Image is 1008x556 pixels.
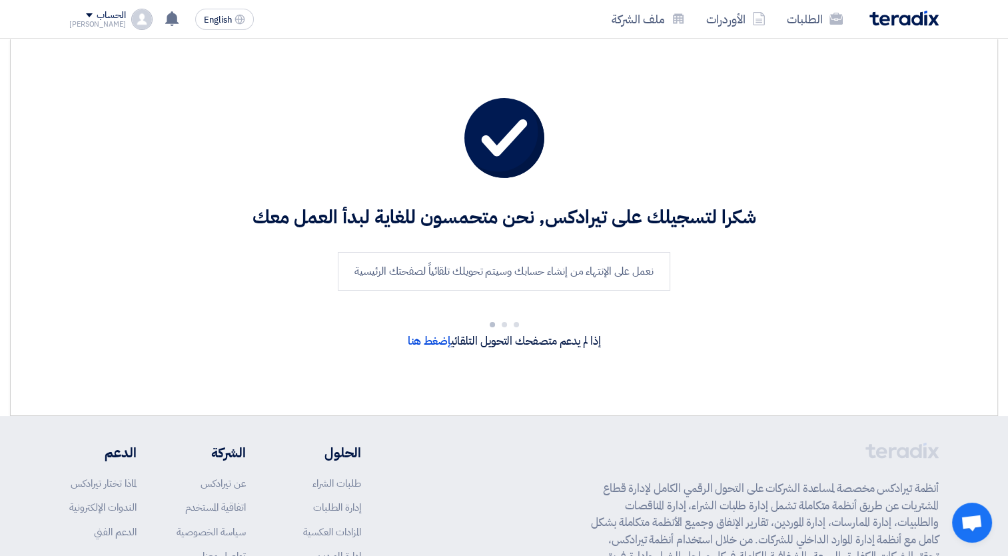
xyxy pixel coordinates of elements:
div: [PERSON_NAME] [69,21,126,28]
li: الحلول [286,443,361,463]
div: الحساب [97,10,125,21]
li: الدعم [69,443,137,463]
img: profile_test.png [131,9,153,30]
img: Teradix logo [869,11,939,26]
h2: شكرا لتسجيلك على تيرادكس, نحن متحمسون للغاية لبدأ العمل معك [67,205,941,231]
a: الأوردرات [696,3,776,35]
div: نعمل على الإنتهاء من إنشاء حسابك وسيتم تحويلك تلقائياً لصفحتك الرئيسية [338,252,670,291]
a: الطلبات [776,3,853,35]
div: Open chat [952,503,992,543]
a: الدعم الفني [94,525,137,539]
p: إذا لم يدعم متصفحك التحويل التلقائي [67,333,941,350]
a: لماذا تختار تيرادكس [71,476,137,491]
a: إضغط هنا [408,333,451,349]
a: ملف الشركة [601,3,696,35]
button: English [195,9,254,30]
a: الندوات الإلكترونية [69,500,137,515]
a: سياسة الخصوصية [177,525,246,539]
a: عن تيرادكس [201,476,246,491]
a: المزادات العكسية [303,525,361,539]
li: الشركة [177,443,246,463]
a: اتفاقية المستخدم [185,500,246,515]
a: طلبات الشراء [312,476,361,491]
img: tick.svg [464,98,544,178]
span: English [204,15,232,25]
a: إدارة الطلبات [313,500,361,515]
